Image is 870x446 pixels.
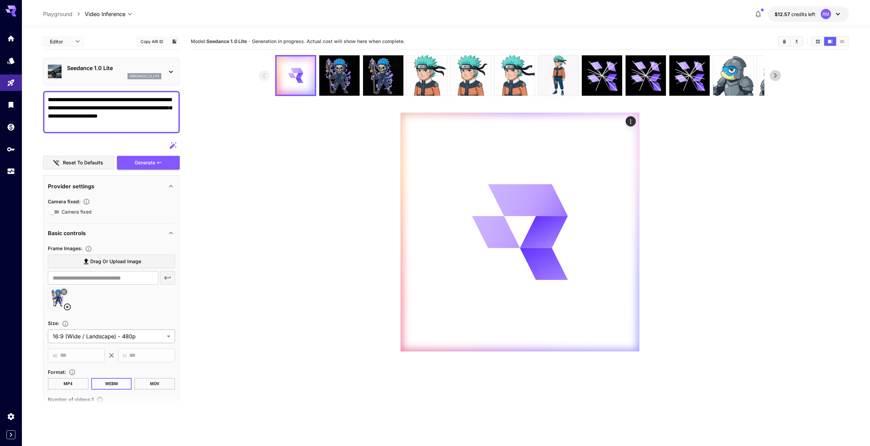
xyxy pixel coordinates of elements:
[48,369,66,375] span: Format :
[90,257,141,266] span: Drag or upload image
[6,430,15,439] button: Expand sidebar
[53,352,57,360] span: W
[85,10,125,18] span: Video Inference
[206,38,247,44] b: Seedance 1.0 Lite
[130,74,159,79] p: seedance_1_0_lite
[249,37,250,45] p: ·
[48,225,175,241] div: Basic controls
[67,64,161,72] p: Seedance 1.0 Lite
[775,11,791,17] span: $12.57
[791,37,803,46] button: Download All
[43,10,72,18] a: Playground
[494,55,535,96] img: 1EKuAAAAAElFTkSuQmCC
[538,55,578,96] img: cA9LsgAAAAZJREFUAwCW7ER8QxdLxAAAAABJRU5ErkJggg==
[7,412,15,421] div: Settings
[252,38,405,44] span: Generation in progress. Actual cost will show here when complete.
[626,116,636,126] div: Actions
[53,332,164,340] span: 16:9 (Wide / Landscape) - 480p
[791,11,815,17] span: credits left
[836,37,848,46] button: Show videos in list view
[134,378,175,390] button: MOV
[7,100,15,109] div: Library
[48,182,94,190] p: Provider settings
[407,55,447,96] img: 8wNxi2AAAABklEQVQDAK83PjTiP37gAAAAAElFTkSuQmCC
[48,199,80,204] span: Camera fixed :
[811,36,849,46] div: Show videos in grid viewShow videos in video viewShow videos in list view
[48,320,59,326] span: Size :
[48,255,175,269] label: Drag or upload image
[7,79,15,87] div: Playground
[775,11,815,18] div: $12.5733
[757,55,797,96] img: nfitXwAAAABJRU5ErkJggg==
[778,36,803,46] div: Clear videosDownload All
[451,55,491,96] img: 4Lvn5IAAAAGSURBVAMAmmVDbLXTUtAAAAAASUVORK5CYII=
[48,178,175,194] div: Provider settings
[713,55,753,96] img: AAAAAASUVORK5CYII=
[7,167,15,176] div: Usage
[48,229,86,237] p: Basic controls
[43,156,114,170] button: Reset to defaults
[91,378,132,390] button: WEBM
[7,56,15,65] div: Models
[768,6,849,22] button: $12.5733RM
[136,37,167,46] button: Copy AIR ID
[48,245,82,251] span: Frame Images :
[117,156,180,170] button: Generate
[363,55,403,96] img: 30CSvgAAAAZJREFUAwB6KhB+ekWmygAAAABJRU5ErkJggg==
[171,37,177,45] button: Add to library
[319,55,360,96] img: 5qo2AkAAAAGSURBVAMA3mShFeX2r3sAAAAASUVORK5CYII=
[7,123,15,131] div: Wallet
[62,208,92,215] span: Camera fixed
[824,37,836,46] button: Show videos in video view
[812,37,824,46] button: Show videos in grid view
[48,378,89,390] button: MP4
[123,352,126,360] span: H
[778,37,790,46] button: Clear videos
[7,34,15,43] div: Home
[50,38,71,45] span: Editor
[191,38,247,44] span: Model:
[43,10,85,18] nav: breadcrumb
[59,320,71,327] button: Adjust the dimensions of the generated image by specifying its width and height in pixels, or sel...
[48,61,175,82] div: Seedance 1.0 Liteseedance_1_0_lite
[821,9,831,19] div: RM
[135,159,155,167] span: Generate
[66,369,78,376] button: Choose the file format for the output video.
[82,245,95,252] button: Upload frame images.
[7,145,15,153] div: API Keys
